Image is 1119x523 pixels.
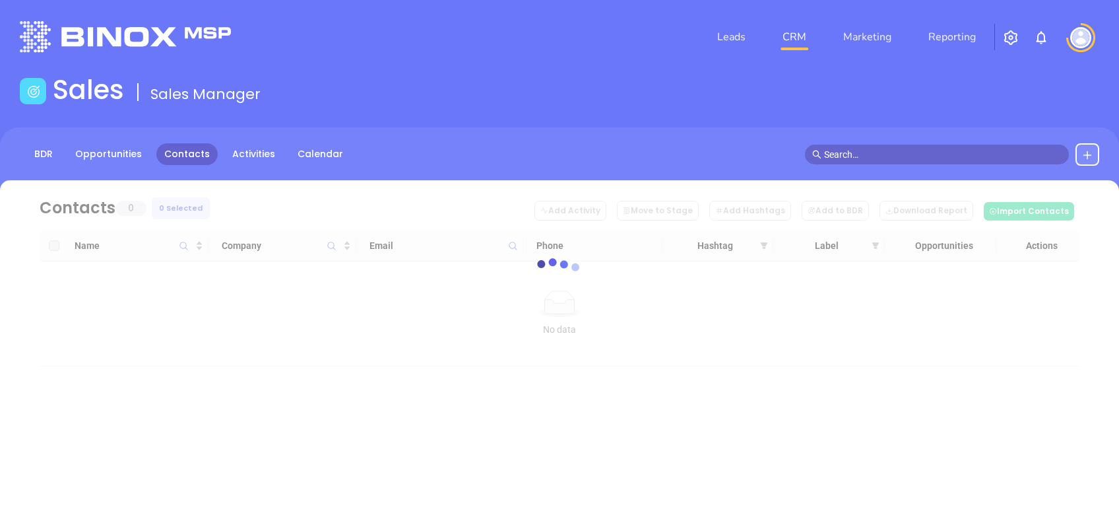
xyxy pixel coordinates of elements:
span: search [812,150,821,159]
a: Leads [712,24,751,50]
a: Opportunities [67,143,150,165]
img: user [1070,27,1091,48]
img: logo [20,21,231,52]
img: iconSetting [1003,30,1019,46]
span: Sales Manager [150,84,261,104]
a: Marketing [838,24,897,50]
a: Reporting [923,24,981,50]
a: Activities [224,143,283,165]
input: Search… [824,147,1062,162]
h1: Sales [53,74,124,106]
a: Contacts [156,143,218,165]
a: CRM [777,24,812,50]
a: BDR [26,143,61,165]
img: iconNotification [1033,30,1049,46]
a: Calendar [290,143,351,165]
